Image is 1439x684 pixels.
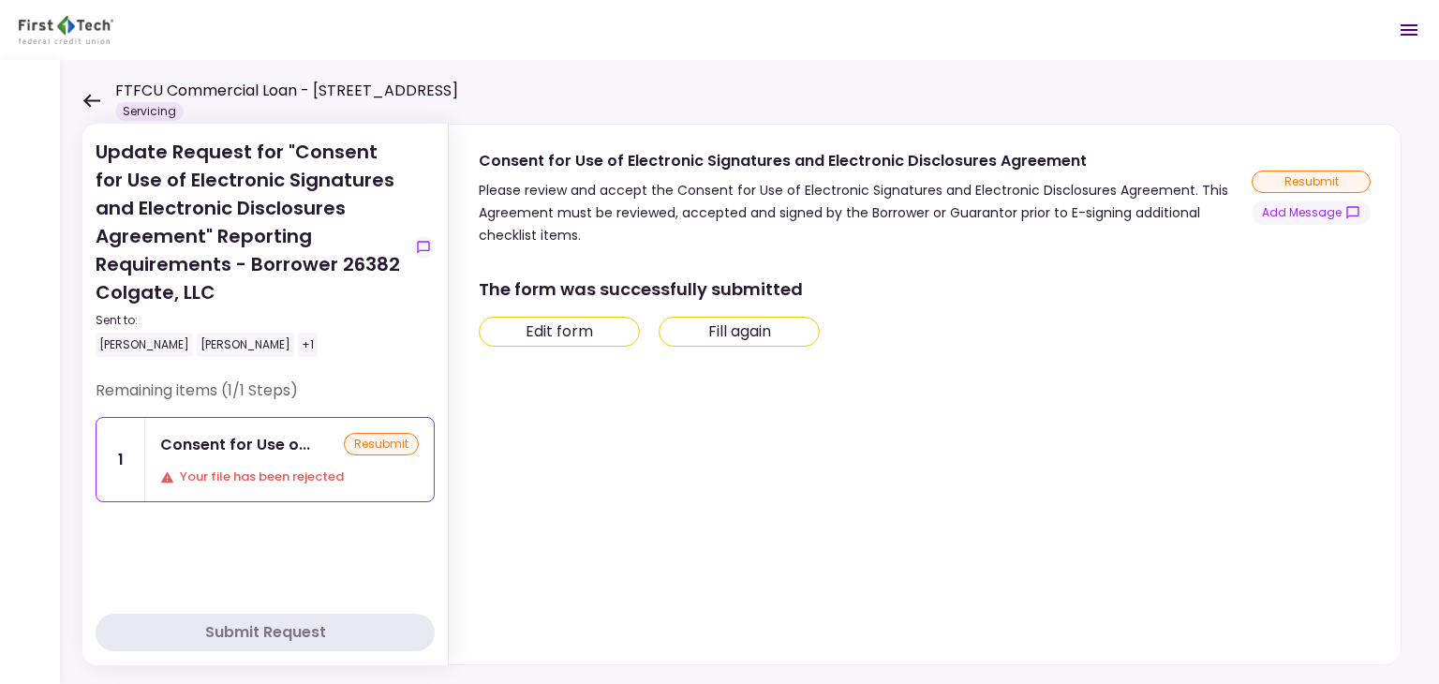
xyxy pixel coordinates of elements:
div: Consent for Use of Electronic Signatures and Electronic Disclosures Agreement [479,149,1252,172]
button: Edit form [479,317,640,347]
div: Servicing [115,102,184,121]
div: 1 [96,418,145,501]
div: [PERSON_NAME] [96,333,193,357]
div: Consent for Use of Electronic Signatures and Electronic Disclosures AgreementPlease review and ac... [448,124,1402,665]
button: Submit Request [96,614,435,651]
h1: FTFCU Commercial Loan - [STREET_ADDRESS] [115,80,458,102]
button: Fill again [659,317,820,347]
div: Your file has been rejected [160,468,419,486]
div: Remaining items (1/1 Steps) [96,379,435,417]
div: Submit Request [205,621,326,644]
div: Sent to: [96,312,405,329]
div: Update Request for "Consent for Use of Electronic Signatures and Electronic Disclosures Agreement... [96,138,405,357]
div: Please review and accept the Consent for Use of Electronic Signatures and Electronic Disclosures ... [479,179,1252,246]
div: +1 [298,333,318,357]
a: 1Consent for Use of Electronic Signatures and Electronic Disclosures AgreementresubmitYour file h... [96,417,435,502]
div: The form was successfully submitted [479,276,1367,302]
img: Partner icon [19,16,113,44]
div: resubmit [1252,171,1371,193]
div: [PERSON_NAME] [197,333,294,357]
div: Consent for Use of Electronic Signatures and Electronic Disclosures Agreement [160,433,310,456]
button: show-messages [1252,201,1371,225]
button: show-messages [412,236,435,259]
button: Open menu [1387,7,1432,52]
div: resubmit [344,433,419,455]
